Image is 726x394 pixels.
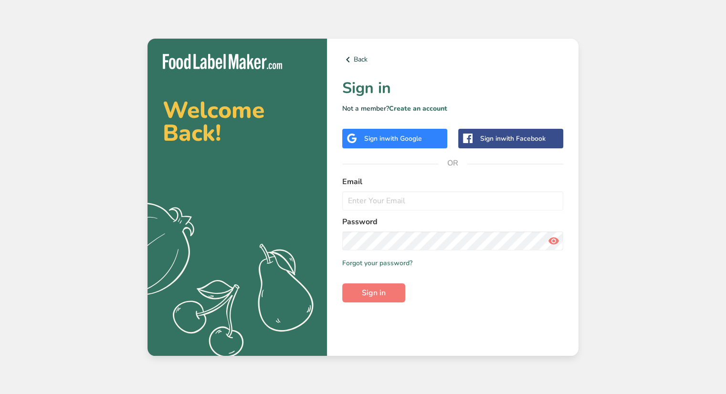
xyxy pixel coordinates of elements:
[480,134,546,144] div: Sign in
[342,77,563,100] h1: Sign in
[385,134,422,143] span: with Google
[439,149,467,177] span: OR
[342,216,563,228] label: Password
[389,104,447,113] a: Create an account
[342,258,412,268] a: Forgot your password?
[163,99,312,145] h2: Welcome Back!
[342,54,563,65] a: Back
[364,134,422,144] div: Sign in
[501,134,546,143] span: with Facebook
[342,283,405,302] button: Sign in
[342,104,563,114] p: Not a member?
[163,54,282,70] img: Food Label Maker
[342,176,563,187] label: Email
[342,191,563,210] input: Enter Your Email
[362,287,386,299] span: Sign in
